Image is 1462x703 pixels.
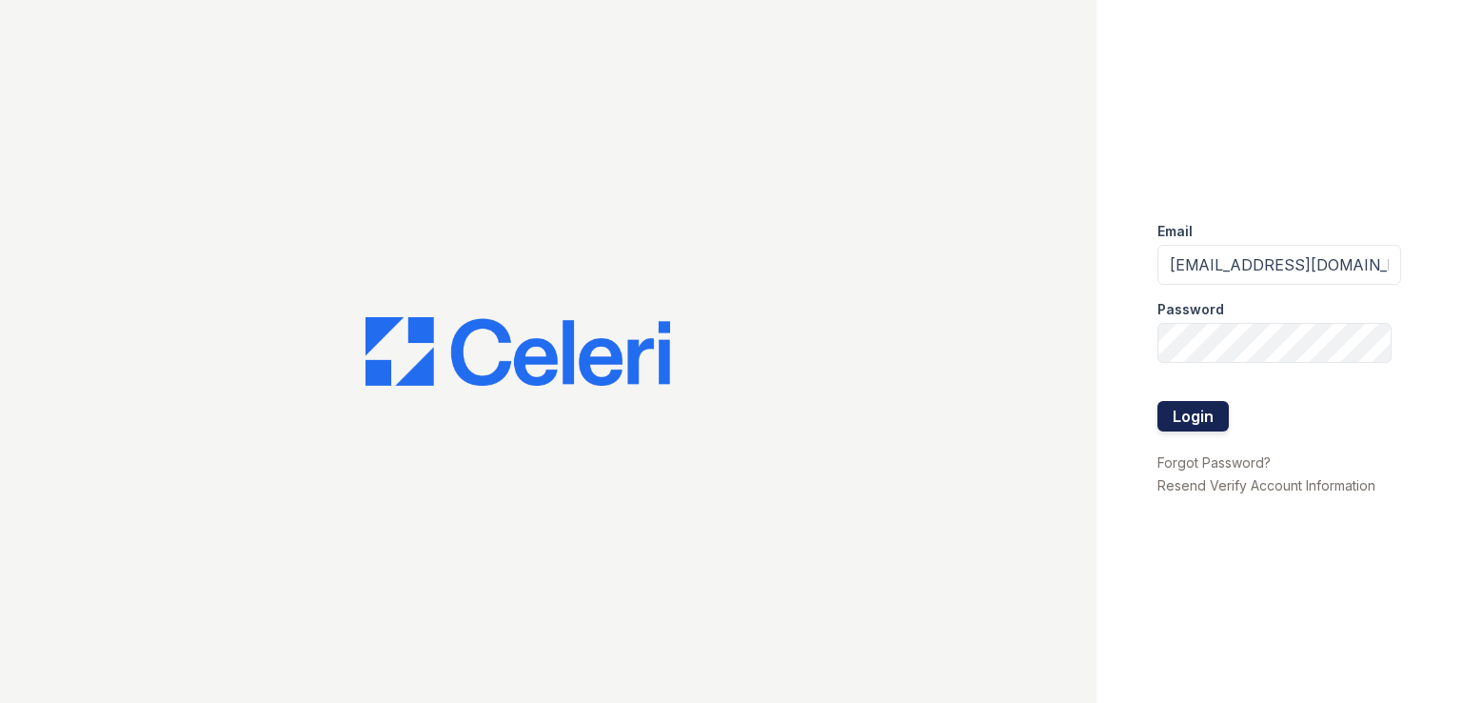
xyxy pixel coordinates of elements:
[1157,401,1229,432] button: Login
[365,317,670,386] img: CE_Logo_Blue-a8612792a0a2168367f1c8372b55b34899dd931a85d93a1a3d3e32e68fde9ad4.png
[1157,454,1271,471] a: Forgot Password?
[1157,477,1375,493] a: Resend Verify Account Information
[1157,300,1224,319] label: Password
[1157,222,1193,241] label: Email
